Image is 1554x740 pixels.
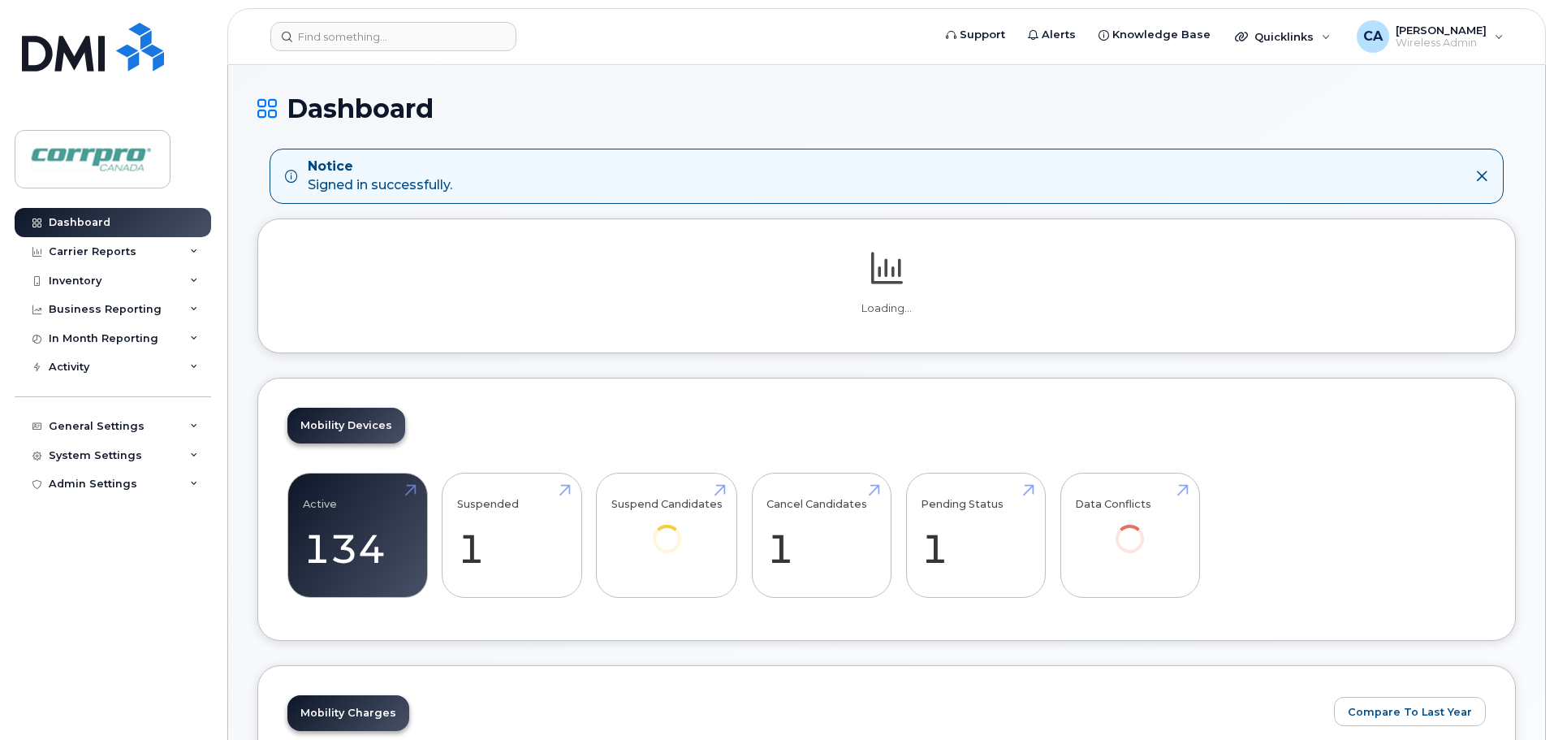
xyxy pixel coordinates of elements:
[287,695,409,731] a: Mobility Charges
[457,482,567,589] a: Suspended 1
[611,482,723,575] a: Suspend Candidates
[1348,704,1472,720] span: Compare To Last Year
[303,482,412,589] a: Active 134
[308,158,452,176] strong: Notice
[257,94,1516,123] h1: Dashboard
[921,482,1030,589] a: Pending Status 1
[287,301,1486,316] p: Loading...
[1075,482,1185,575] a: Data Conflicts
[1334,697,1486,726] button: Compare To Last Year
[308,158,452,195] div: Signed in successfully.
[766,482,876,589] a: Cancel Candidates 1
[287,408,405,444] a: Mobility Devices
